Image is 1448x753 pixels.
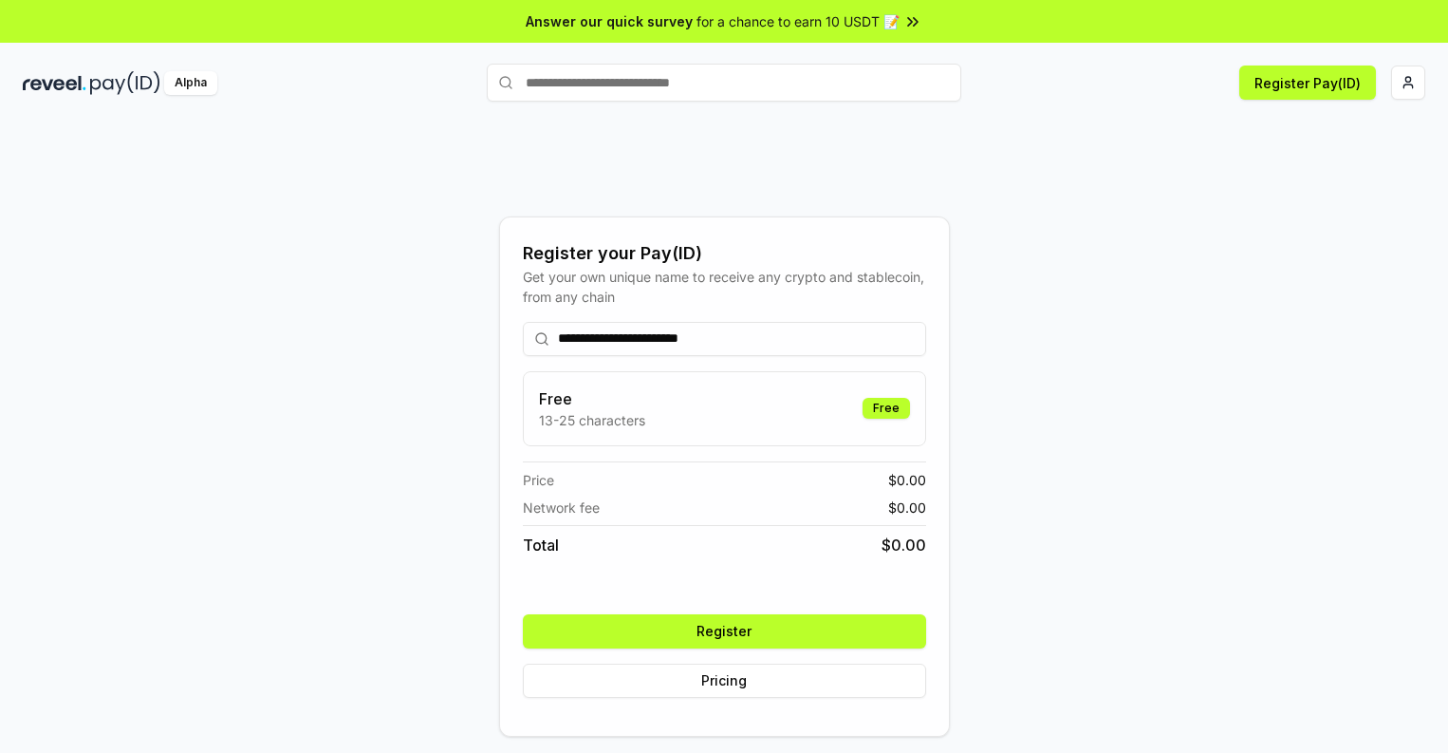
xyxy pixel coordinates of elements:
[539,387,645,410] h3: Free
[523,267,926,307] div: Get your own unique name to receive any crypto and stablecoin, from any chain
[23,71,86,95] img: reveel_dark
[523,614,926,649] button: Register
[888,470,926,490] span: $ 0.00
[164,71,217,95] div: Alpha
[523,498,600,518] span: Network fee
[696,11,900,31] span: for a chance to earn 10 USDT 📝
[863,398,910,419] div: Free
[523,534,559,556] span: Total
[523,664,926,698] button: Pricing
[888,498,926,518] span: $ 0.00
[539,410,645,430] p: 13-25 characters
[90,71,160,95] img: pay_id
[523,470,554,490] span: Price
[526,11,693,31] span: Answer our quick survey
[1239,66,1376,100] button: Register Pay(ID)
[523,240,926,267] div: Register your Pay(ID)
[882,534,926,556] span: $ 0.00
